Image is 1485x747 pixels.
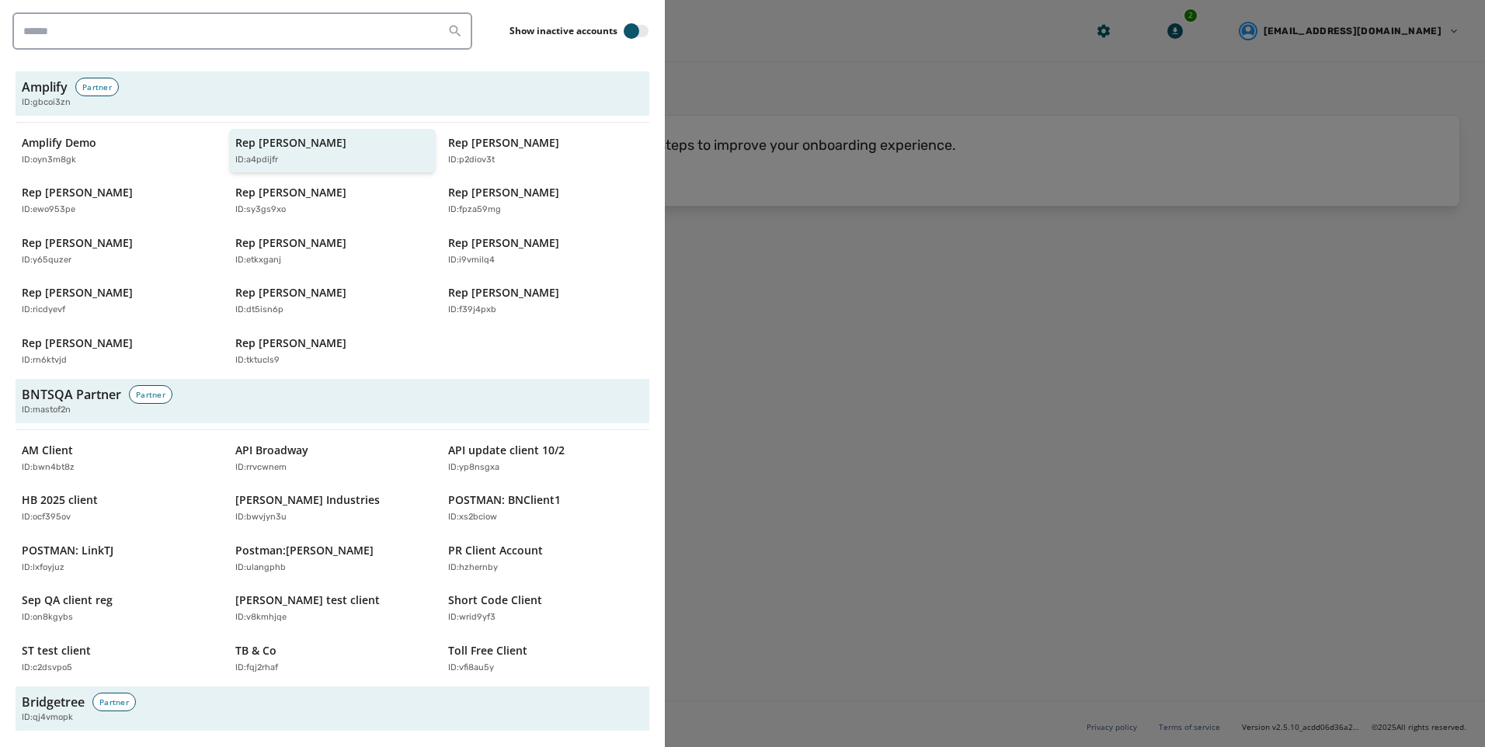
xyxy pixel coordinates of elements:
span: ID: qj4vmopk [22,711,73,724]
p: Rep [PERSON_NAME] [22,285,133,301]
button: Postman:[PERSON_NAME]ID:ulangphb [229,537,436,581]
p: Rep [PERSON_NAME] [22,185,133,200]
p: ID: vfi8au5y [448,662,494,675]
button: TB & CoID:fqj2rhaf [229,637,436,681]
p: Amplify Demo [22,135,96,151]
p: Postman:[PERSON_NAME] [235,543,374,558]
p: Rep [PERSON_NAME] [448,185,559,200]
p: ID: yp8nsgxa [448,461,499,474]
button: Rep [PERSON_NAME]ID:rn6ktvjd [16,329,223,373]
p: ID: wrid9yf3 [448,611,496,624]
p: ID: i9vmilq4 [448,254,495,267]
button: Rep [PERSON_NAME]ID:fpza59mg [442,179,649,223]
p: ID: tktucls9 [235,354,280,367]
button: Sep QA client regID:on8kgybs [16,586,223,631]
button: Rep [PERSON_NAME]ID:sy3gs9xo [229,179,436,223]
button: [PERSON_NAME] IndustriesID:bwvjyn3u [229,486,436,530]
p: PR Client Account [448,543,543,558]
button: PR Client AccountID:hzhernby [442,537,649,581]
p: ID: fpza59mg [448,203,501,217]
p: ID: bwn4bt8z [22,461,75,474]
button: Short Code ClientID:wrid9yf3 [442,586,649,631]
p: API update client 10/2 [448,443,565,458]
h3: BNTSQA Partner [22,385,121,404]
p: Rep [PERSON_NAME] [235,285,346,301]
p: Rep [PERSON_NAME] [22,335,133,351]
span: ID: gbcoi3zn [22,96,71,109]
p: ID: sy3gs9xo [235,203,286,217]
button: Amplify DemoID:oyn3m8gk [16,129,223,173]
button: AM ClientID:bwn4bt8z [16,436,223,481]
h3: Bridgetree [22,693,85,711]
p: ID: rrvcwnem [235,461,287,474]
button: Rep [PERSON_NAME]ID:y65quzer [16,229,223,273]
p: ID: ulangphb [235,561,286,575]
p: ID: rn6ktvjd [22,354,67,367]
button: AmplifyPartnerID:gbcoi3zn [16,71,649,116]
p: Toll Free Client [448,643,527,658]
p: ID: ocf395ov [22,511,71,524]
p: [PERSON_NAME] Industries [235,492,380,508]
p: Rep [PERSON_NAME] [448,235,559,251]
div: Partner [92,693,136,711]
p: ID: dt5isn6p [235,304,283,317]
p: ID: ewo953pe [22,203,75,217]
div: Partner [129,385,172,404]
p: Short Code Client [448,592,542,608]
button: BridgetreePartnerID:qj4vmopk [16,686,649,731]
button: Rep [PERSON_NAME]ID:ewo953pe [16,179,223,223]
p: [PERSON_NAME] test client [235,592,380,608]
p: Sep QA client reg [22,592,113,608]
p: ID: y65quzer [22,254,71,267]
div: Partner [75,78,119,96]
p: ID: etkxganj [235,254,281,267]
p: ST test client [22,643,91,658]
button: HB 2025 clientID:ocf395ov [16,486,223,530]
button: ST test clientID:c2dsvpo5 [16,637,223,681]
p: Rep [PERSON_NAME] [235,235,346,251]
p: AM Client [22,443,73,458]
h3: Amplify [22,78,68,96]
p: ID: a4pdijfr [235,154,278,167]
p: Rep [PERSON_NAME] [235,335,346,351]
p: POSTMAN: LinkTJ [22,543,113,558]
button: Toll Free ClientID:vfi8au5y [442,637,649,681]
p: ID: hzhernby [448,561,498,575]
button: POSTMAN: BNClient1ID:xs2bciow [442,486,649,530]
span: ID: mastof2n [22,404,71,417]
p: ID: oyn3m8gk [22,154,76,167]
p: ID: ricdyevf [22,304,65,317]
button: Rep [PERSON_NAME]ID:a4pdijfr [229,129,436,173]
p: ID: bwvjyn3u [235,511,287,524]
button: Rep [PERSON_NAME]ID:p2diov3t [442,129,649,173]
p: POSTMAN: BNClient1 [448,492,561,508]
button: Rep [PERSON_NAME]ID:f39j4pxb [442,279,649,323]
button: [PERSON_NAME] test clientID:v8kmhjqe [229,586,436,631]
p: ID: on8kgybs [22,611,73,624]
button: Rep [PERSON_NAME]ID:ricdyevf [16,279,223,323]
p: ID: xs2bciow [448,511,497,524]
p: ID: v8kmhjqe [235,611,287,624]
p: Rep [PERSON_NAME] [235,135,346,151]
button: Rep [PERSON_NAME]ID:i9vmilq4 [442,229,649,273]
p: ID: fqj2rhaf [235,662,278,675]
p: API Broadway [235,443,308,458]
button: BNTSQA PartnerPartnerID:mastof2n [16,379,649,423]
label: Show inactive accounts [509,25,617,37]
p: ID: c2dsvpo5 [22,662,72,675]
p: ID: lxfoyjuz [22,561,64,575]
p: Rep [PERSON_NAME] [448,285,559,301]
button: Rep [PERSON_NAME]ID:dt5isn6p [229,279,436,323]
button: Rep [PERSON_NAME]ID:tktucls9 [229,329,436,373]
p: HB 2025 client [22,492,98,508]
p: Rep [PERSON_NAME] [448,135,559,151]
p: ID: p2diov3t [448,154,495,167]
p: ID: f39j4pxb [448,304,496,317]
p: Rep [PERSON_NAME] [235,185,346,200]
button: API update client 10/2ID:yp8nsgxa [442,436,649,481]
button: API BroadwayID:rrvcwnem [229,436,436,481]
p: TB & Co [235,643,276,658]
button: Rep [PERSON_NAME]ID:etkxganj [229,229,436,273]
button: POSTMAN: LinkTJID:lxfoyjuz [16,537,223,581]
p: Rep [PERSON_NAME] [22,235,133,251]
